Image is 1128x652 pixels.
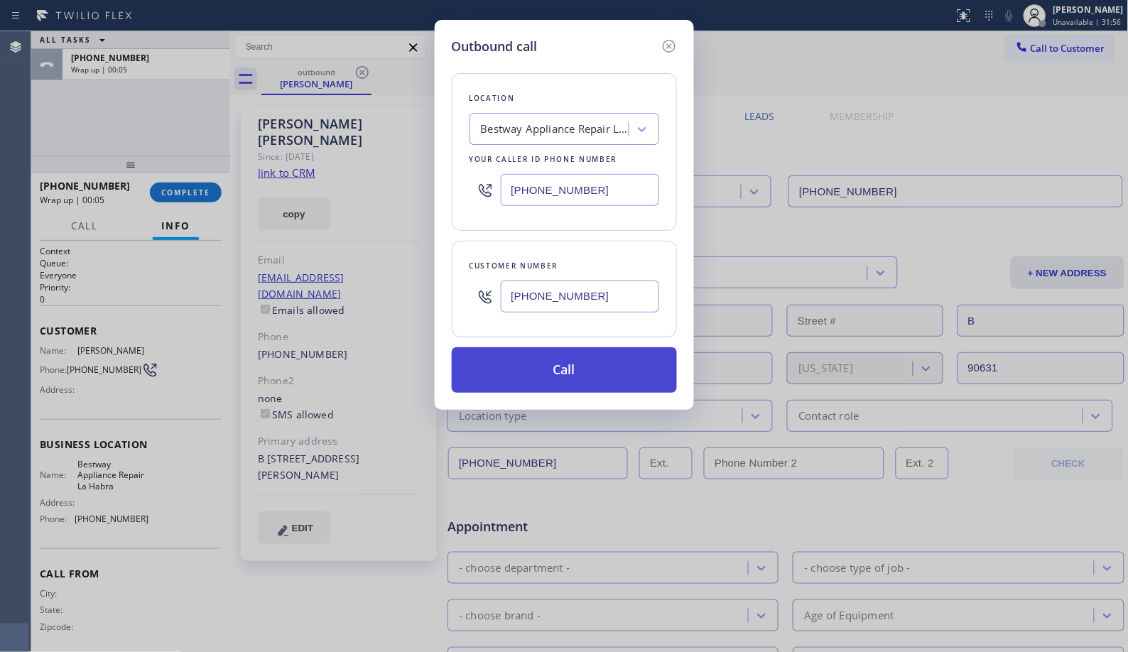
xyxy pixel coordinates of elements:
[470,259,659,273] div: Customer number
[470,91,659,106] div: Location
[501,174,659,206] input: (123) 456-7890
[481,121,630,138] div: Bestway Appliance Repair La Habra
[470,152,659,167] div: Your caller id phone number
[501,281,659,313] input: (123) 456-7890
[452,37,538,56] h5: Outbound call
[452,347,677,393] button: Call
